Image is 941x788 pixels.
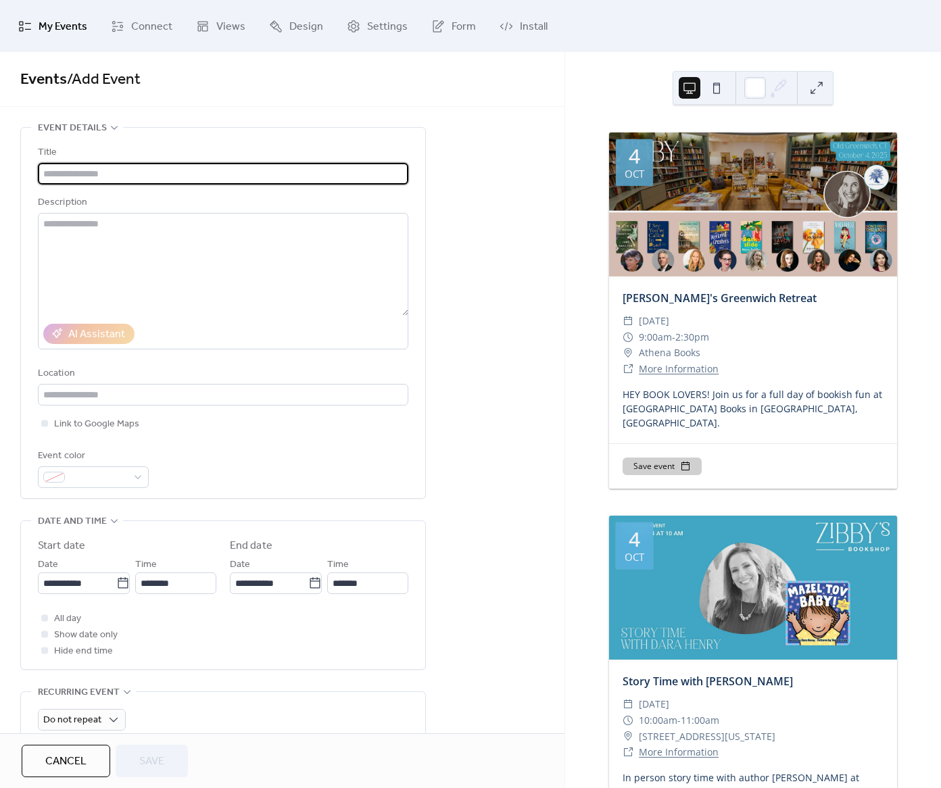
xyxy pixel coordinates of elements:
span: [STREET_ADDRESS][US_STATE] [639,729,775,745]
a: Views [186,5,256,47]
span: Cancel [45,754,87,770]
button: Cancel [22,745,110,777]
a: Install [489,5,558,47]
span: Date [230,557,250,573]
div: ​ [623,361,633,377]
div: 4 [629,529,640,549]
span: Time [327,557,349,573]
span: Hide end time [54,643,113,660]
a: Form [421,5,486,47]
a: Events [20,65,67,95]
span: Views [216,16,245,37]
div: Oct [625,169,644,179]
span: Install [520,16,548,37]
span: Date [38,557,58,573]
a: More Information [639,745,719,758]
span: [DATE] [639,313,669,329]
div: Oct [625,552,644,562]
span: Do not repeat [43,711,101,729]
div: ​ [623,696,633,712]
span: Settings [367,16,408,37]
div: HEY BOOK LOVERS! Join us for a full day of bookish fun at [GEOGRAPHIC_DATA] Books in [GEOGRAPHIC_... [609,387,897,430]
a: [PERSON_NAME]'s Greenwich Retreat [623,291,817,305]
div: End date [230,538,272,554]
span: / Add Event [67,65,141,95]
span: Design [289,16,323,37]
a: My Events [8,5,97,47]
span: 10:00am [639,712,677,729]
span: Form [452,16,476,37]
span: Connect [131,16,172,37]
a: More Information [639,362,719,375]
a: Connect [101,5,183,47]
span: Show date only [54,627,118,643]
a: Design [259,5,333,47]
div: Event color [38,448,146,464]
a: Settings [337,5,418,47]
span: - [672,329,675,345]
div: ​ [623,744,633,760]
span: - [677,712,681,729]
span: Event details [38,120,107,137]
span: Athena Books [639,345,700,361]
span: All day [54,611,81,627]
div: Start date [38,538,85,554]
span: 9:00am [639,329,672,345]
span: Time [135,557,157,573]
span: [DATE] [639,696,669,712]
a: Story Time with [PERSON_NAME] [623,674,793,689]
span: 11:00am [681,712,719,729]
span: Recurring event [38,685,120,701]
span: 2:30pm [675,329,709,345]
div: Description [38,195,406,211]
div: Title [38,145,406,161]
div: ​ [623,313,633,329]
div: ​ [623,345,633,361]
div: ​ [623,329,633,345]
span: My Events [39,16,87,37]
button: Save event [623,458,702,475]
span: Link to Google Maps [54,416,139,433]
div: ​ [623,712,633,729]
div: 4 [629,146,640,166]
div: Location [38,366,406,382]
span: Date and time [38,514,107,530]
div: ​ [623,729,633,745]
